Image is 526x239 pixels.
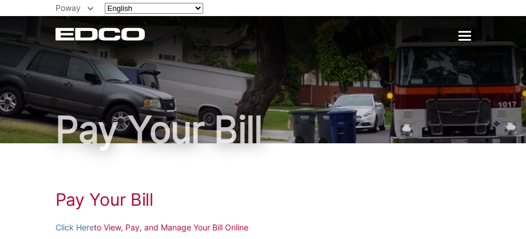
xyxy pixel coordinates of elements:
[56,221,94,234] a: Click Here
[56,221,471,234] p: to View, Pay, and Manage Your Bill Online
[105,3,203,14] select: Select a language
[56,189,471,210] h1: Pay Your Bill
[56,111,471,148] h1: Pay Your Bill
[56,28,147,41] a: EDCD logo. Return to the homepage.
[56,3,81,13] span: Poway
